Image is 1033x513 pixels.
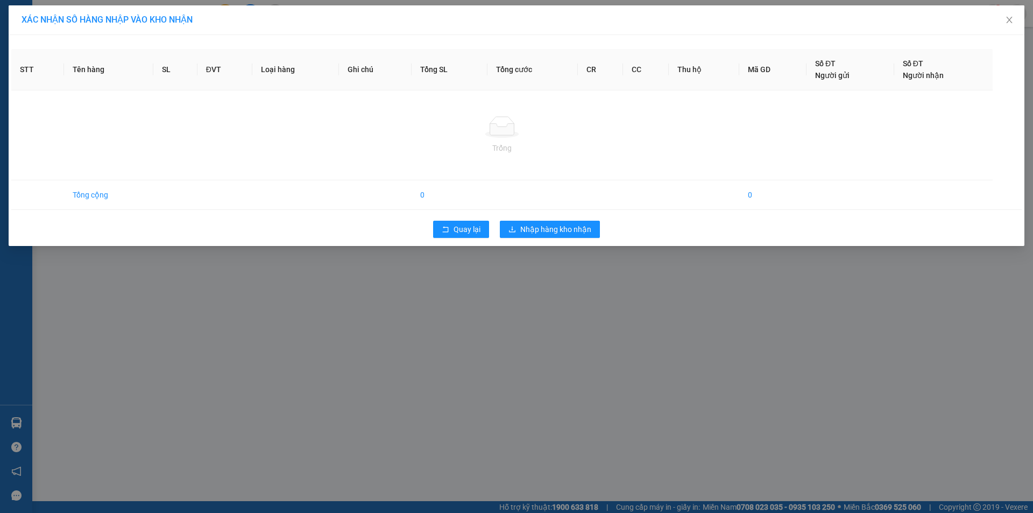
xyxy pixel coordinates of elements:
th: Tổng cước [487,49,578,90]
span: Quay lại [454,223,480,235]
td: Tổng cộng [64,180,153,210]
span: Số ĐT [903,59,923,68]
button: Close [994,5,1024,36]
td: 0 [412,180,487,210]
div: Trống [20,142,984,154]
th: Ghi chú [339,49,412,90]
th: Mã GD [739,49,806,90]
button: rollbackQuay lại [433,221,489,238]
span: download [508,226,516,234]
span: Số ĐT [815,59,836,68]
span: Người gửi [815,71,850,80]
span: XÁC NHẬN SỐ HÀNG NHẬP VÀO KHO NHẬN [22,15,193,25]
span: rollback [442,226,449,234]
button: downloadNhập hàng kho nhận [500,221,600,238]
span: Người nhận [903,71,944,80]
th: ĐVT [197,49,252,90]
th: Thu hộ [669,49,739,90]
span: Nhập hàng kho nhận [520,223,591,235]
th: Tên hàng [64,49,153,90]
th: SL [153,49,197,90]
th: Loại hàng [252,49,339,90]
th: CR [578,49,624,90]
span: close [1005,16,1014,24]
th: CC [623,49,669,90]
th: Tổng SL [412,49,487,90]
td: 0 [739,180,806,210]
th: STT [11,49,64,90]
